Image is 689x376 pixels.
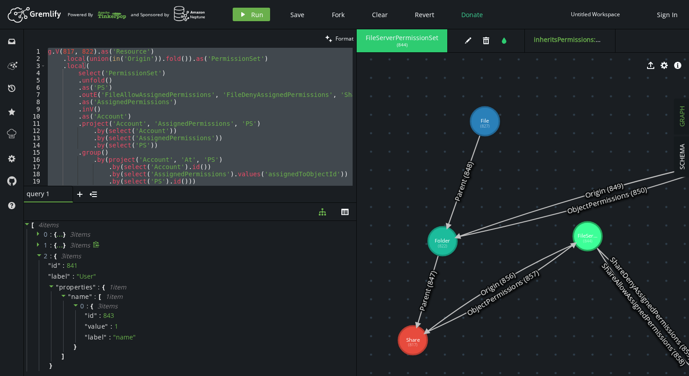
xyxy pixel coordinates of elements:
[94,311,97,320] span: "
[24,91,46,98] div: 7
[251,10,263,19] span: Run
[60,352,64,360] span: ]
[44,252,48,260] span: 2
[99,293,101,301] span: [
[131,6,206,23] div: and Sponsored by
[73,272,74,280] span: :
[99,312,101,320] span: :
[24,62,46,69] div: 3
[406,336,420,343] tspan: Share
[290,10,304,19] span: Save
[70,241,90,249] span: 3 item s
[322,29,356,48] button: Format
[481,117,489,124] tspan: File
[97,302,118,310] span: 3 item s
[24,178,46,185] div: 19
[24,156,46,163] div: 16
[534,35,596,44] label: inheritsPermissions :
[24,98,46,105] div: 8
[85,311,88,320] span: "
[325,8,352,21] button: Fork
[24,127,46,134] div: 12
[68,7,126,23] div: Powered By
[415,10,434,19] span: Revert
[24,69,46,77] div: 4
[678,144,687,170] span: SCHEMA
[71,292,89,301] span: name
[103,312,114,320] div: 843
[24,142,46,149] div: 14
[105,322,108,330] span: "
[56,242,63,247] div: ...
[63,241,65,249] span: }
[27,190,63,198] span: query 1
[174,6,206,22] img: AWS Neptune
[332,10,344,19] span: Fork
[24,55,46,62] div: 2
[284,8,311,21] button: Save
[68,292,71,301] span: "
[77,272,96,280] span: " User "
[24,185,46,192] div: 20
[56,283,59,291] span: "
[571,11,620,18] div: Untitled Workspace
[67,272,70,280] span: "
[583,238,593,244] tspan: (844)
[61,252,81,260] span: 3 item s
[50,230,52,238] span: :
[408,342,418,348] tspan: (817)
[652,8,682,21] button: Sign In
[87,302,89,310] span: :
[110,322,112,330] span: :
[58,261,61,270] span: "
[366,34,438,42] span: FileServerPermissionSet
[70,230,90,238] span: 3 item s
[109,333,111,341] span: :
[106,292,123,301] span: 1 item
[63,261,64,270] span: :
[38,220,59,229] span: 4 item s
[24,105,46,113] div: 9
[59,283,93,291] span: properties
[408,8,441,21] button: Revert
[44,241,48,249] span: 1
[93,283,96,291] span: "
[50,252,52,260] span: :
[24,170,46,178] div: 18
[24,149,46,156] div: 15
[51,272,68,280] span: label
[98,283,100,291] span: :
[89,292,92,301] span: "
[88,333,104,341] span: label
[24,84,46,91] div: 6
[657,10,678,19] span: Sign In
[48,272,51,280] span: "
[455,8,490,21] button: Donate
[54,241,56,249] span: {
[50,241,52,249] span: :
[335,35,354,42] span: Format
[63,230,65,238] span: }
[233,8,270,21] button: Run
[88,322,106,330] span: value
[113,333,136,341] span: " name "
[372,10,388,19] span: Clear
[67,261,78,270] div: 841
[438,243,447,249] tspan: (822)
[48,362,52,370] span: }
[24,163,46,170] div: 17
[54,230,56,238] span: {
[51,261,58,270] span: id
[678,106,687,127] span: GRAPH
[480,123,490,129] tspan: (827)
[109,283,126,291] span: 1 item
[115,322,118,330] div: 1
[24,113,46,120] div: 10
[73,343,76,351] span: }
[365,8,395,21] button: Clear
[24,120,46,127] div: 11
[397,42,408,48] span: ( 844 )
[104,333,107,341] span: "
[24,134,46,142] div: 13
[94,293,96,301] span: :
